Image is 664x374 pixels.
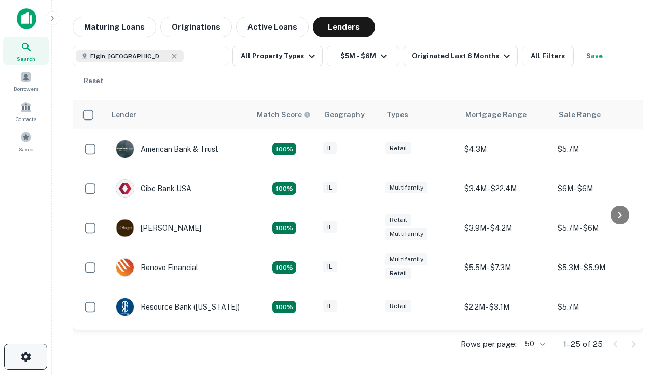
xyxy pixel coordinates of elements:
td: $5.7M - $6M [552,208,646,248]
div: Lender [112,109,136,121]
img: picture [116,298,134,316]
div: Retail [385,214,411,226]
p: Rows per page: [461,338,517,351]
td: $4M [459,327,552,366]
div: Retail [385,300,411,312]
a: Contacts [3,97,49,125]
div: Matching Properties: 4, hasApolloMatch: undefined [272,182,296,195]
div: Types [386,109,408,121]
div: IL [323,261,337,273]
div: Matching Properties: 4, hasApolloMatch: undefined [272,261,296,274]
div: Resource Bank ([US_STATE]) [116,298,240,316]
div: [PERSON_NAME] [116,219,201,237]
th: Sale Range [552,100,646,129]
span: Contacts [16,115,36,123]
span: Borrowers [13,85,38,93]
td: $5.7M [552,287,646,327]
td: $6M - $6M [552,169,646,208]
div: IL [323,142,337,154]
div: Renovo Financial [116,258,198,277]
div: Retail [385,142,411,154]
div: Matching Properties: 7, hasApolloMatch: undefined [272,143,296,155]
div: Sale Range [559,109,601,121]
button: Originations [160,17,232,37]
a: Borrowers [3,67,49,95]
iframe: Chat Widget [612,291,664,341]
div: Matching Properties: 4, hasApolloMatch: undefined [272,222,296,234]
th: Geography [318,100,380,129]
img: picture [116,259,134,276]
img: picture [116,219,134,237]
button: $5M - $6M [327,46,399,66]
span: Saved [19,145,34,153]
div: Retail [385,268,411,279]
div: Multifamily [385,228,427,240]
td: $5.3M - $5.9M [552,248,646,287]
button: All Filters [522,46,574,66]
td: $5.7M [552,129,646,169]
th: Capitalize uses an advanced AI algorithm to match your search with the best lender. The match sco... [251,100,318,129]
img: capitalize-icon.png [17,8,36,29]
p: 1–25 of 25 [563,338,603,351]
div: Originated Last 6 Months [412,50,513,62]
a: Search [3,37,49,65]
th: Types [380,100,459,129]
a: Saved [3,127,49,155]
h6: Match Score [257,109,309,121]
div: Multifamily [385,182,427,194]
button: Reset [77,71,110,91]
th: Mortgage Range [459,100,552,129]
div: IL [323,221,337,233]
div: American Bank & Trust [116,140,218,158]
div: Geography [324,109,365,121]
button: Maturing Loans [73,17,156,37]
button: Originated Last 6 Months [404,46,518,66]
div: Mortgage Range [465,109,527,121]
span: Search [17,55,35,63]
div: Capitalize uses an advanced AI algorithm to match your search with the best lender. The match sco... [257,109,311,121]
img: picture [116,140,134,158]
div: Matching Properties: 4, hasApolloMatch: undefined [272,301,296,313]
button: Active Loans [236,17,309,37]
td: $3.9M - $4.2M [459,208,552,248]
td: $2.2M - $3.1M [459,287,552,327]
div: IL [323,300,337,312]
div: IL [323,182,337,194]
td: $5.6M [552,327,646,366]
div: 50 [521,337,547,352]
button: All Property Types [232,46,323,66]
td: $4.3M [459,129,552,169]
span: Elgin, [GEOGRAPHIC_DATA], [GEOGRAPHIC_DATA] [90,51,168,61]
th: Lender [105,100,251,129]
img: picture [116,180,134,197]
button: Lenders [313,17,375,37]
div: Multifamily [385,253,427,265]
button: Save your search to get updates of matches that match your search criteria. [578,46,611,66]
div: Cibc Bank USA [116,179,191,198]
td: $3.4M - $22.4M [459,169,552,208]
td: $5.5M - $7.3M [459,248,552,287]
